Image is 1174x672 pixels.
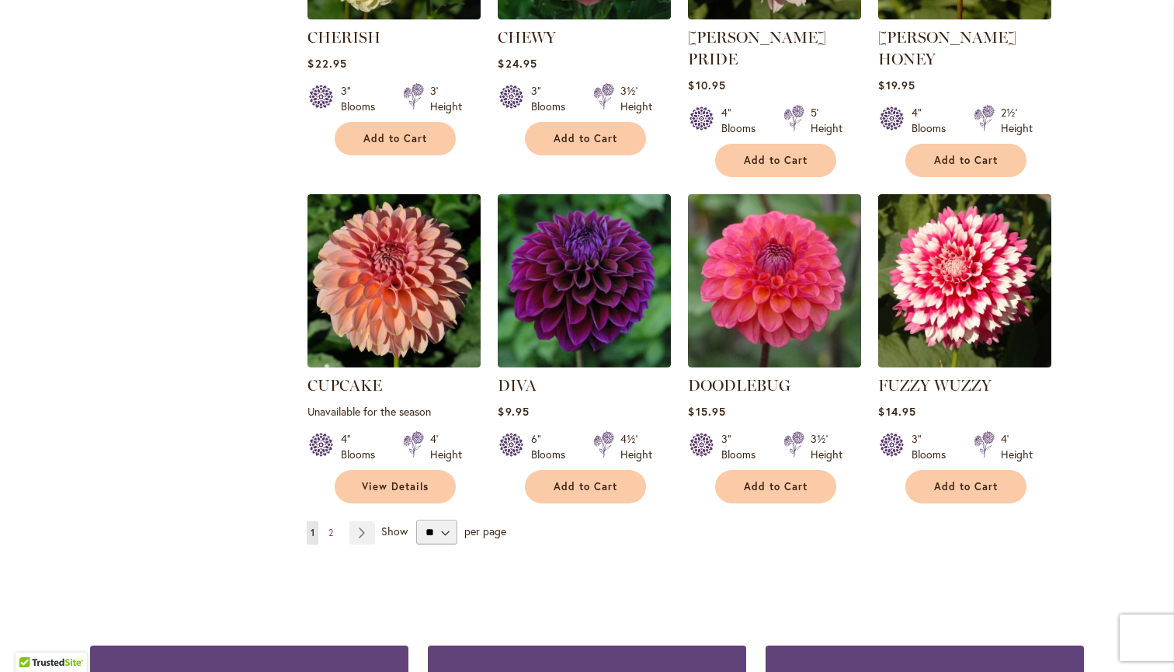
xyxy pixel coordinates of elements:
p: Unavailable for the season [307,404,481,419]
span: Add to Cart [744,480,808,493]
a: Diva [498,356,671,371]
div: 3" Blooms [912,431,955,462]
span: Add to Cart [363,132,427,145]
img: DOODLEBUG [688,194,861,367]
a: DOODLEBUG [688,356,861,371]
div: 3½' Height [620,83,652,114]
a: 2 [325,521,337,545]
span: $24.95 [498,56,537,71]
div: 3' Height [430,83,462,114]
button: Add to Cart [715,144,836,177]
div: 6" Blooms [531,431,575,462]
div: 4' Height [430,431,462,462]
span: Add to Cart [744,154,808,167]
a: DIVA [498,376,537,395]
a: View Details [335,470,456,503]
a: CUPCAKE [307,376,382,395]
span: $15.95 [688,404,725,419]
a: CHEWY [498,28,556,47]
a: CHERISH [307,28,380,47]
img: CUPCAKE [307,194,481,367]
span: View Details [362,480,429,493]
button: Add to Cart [905,470,1026,503]
button: Add to Cart [715,470,836,503]
button: Add to Cart [905,144,1026,177]
a: CHILSON'S PRIDE [688,8,861,23]
div: 3½' Height [811,431,842,462]
button: Add to Cart [335,122,456,155]
span: Add to Cart [554,480,617,493]
span: $22.95 [307,56,346,71]
span: 2 [328,527,333,538]
div: 4" Blooms [341,431,384,462]
a: CUPCAKE [307,356,481,371]
span: $14.95 [878,404,915,419]
span: Add to Cart [554,132,617,145]
span: $19.95 [878,78,915,92]
a: FUZZY WUZZY [878,376,992,395]
a: CHEWY [498,8,671,23]
span: Add to Cart [934,154,998,167]
span: 1 [311,527,314,538]
div: 4½' Height [620,431,652,462]
iframe: Launch Accessibility Center [12,617,55,660]
a: FUZZY WUZZY [878,356,1051,371]
div: 4' Height [1001,431,1033,462]
div: 4" Blooms [721,105,765,136]
div: 3" Blooms [721,431,765,462]
a: DOODLEBUG [688,376,790,395]
img: Diva [498,194,671,367]
span: per page [464,524,506,538]
div: 4" Blooms [912,105,955,136]
span: Add to Cart [934,480,998,493]
a: CRICHTON HONEY [878,8,1051,23]
div: 3" Blooms [341,83,384,114]
a: CHERISH [307,8,481,23]
div: 3" Blooms [531,83,575,114]
a: [PERSON_NAME] HONEY [878,28,1016,68]
button: Add to Cart [525,470,646,503]
span: $10.95 [688,78,725,92]
button: Add to Cart [525,122,646,155]
img: FUZZY WUZZY [878,194,1051,367]
div: 2½' Height [1001,105,1033,136]
span: $9.95 [498,404,529,419]
div: 5' Height [811,105,842,136]
span: Show [381,524,408,538]
a: [PERSON_NAME] PRIDE [688,28,826,68]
